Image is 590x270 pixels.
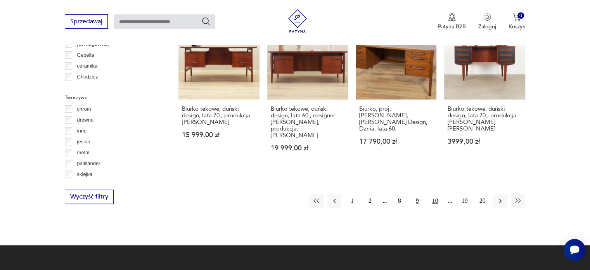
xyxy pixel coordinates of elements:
[478,23,496,30] p: Zaloguj
[359,106,433,132] h3: Biurko, proj. [PERSON_NAME], [PERSON_NAME] Design, Dania, lata 60.
[271,145,344,152] p: 19 999,00 zł
[65,19,108,25] a: Sprzedawaj
[448,13,456,22] img: Ikona medalu
[77,116,94,124] p: drewno
[513,13,521,21] img: Ikona koszyka
[393,194,407,208] button: 8
[65,190,114,204] button: Wyczyść filtry
[178,19,259,167] a: Biurko tekowe, duński design, lata 70., produkcja: Omann JunBiurko tekowe, duński design, lata 70...
[359,138,433,145] p: 17 790,00 zł
[458,194,472,208] button: 19
[438,23,466,30] p: Patyna B2B
[438,13,466,30] button: Patyna B2B
[509,13,525,30] button: 0Koszyk
[77,159,100,168] p: palisander
[65,93,160,102] p: Tworzywo
[77,181,89,190] p: szkło
[77,62,98,70] p: ceramika
[345,194,359,208] button: 1
[77,51,94,59] p: Cepelia
[77,170,93,179] p: sklejka
[65,14,108,29] button: Sprzedawaj
[271,106,344,139] h3: Biurko tekowe, duński design, lata 60., designer: [PERSON_NAME], produkcja: [PERSON_NAME]
[448,138,521,145] p: 3999,00 zł
[509,23,525,30] p: Koszyk
[410,194,424,208] button: 9
[478,13,496,30] button: Zaloguj
[483,13,491,21] img: Ikonka użytkownika
[428,194,442,208] button: 10
[363,194,377,208] button: 2
[77,148,90,157] p: metal
[77,84,97,92] p: Ćmielów
[77,127,87,135] p: inne
[517,12,524,19] div: 0
[444,19,525,167] a: Biurko tekowe, duński design, lata 70., produkcja: A.P. Møbler SvenstrupBiurko tekowe, duński des...
[564,239,585,261] iframe: Smartsupp widget button
[182,132,256,138] p: 15 999,00 zł
[77,73,98,81] p: Chodzież
[286,9,309,33] img: Patyna - sklep z meblami i dekoracjami vintage
[267,19,348,167] a: Biurko tekowe, duński design, lata 60., designer: Arne Vodder, produkcja: SibastBiurko tekowe, du...
[438,13,466,30] a: Ikona medaluPatyna B2B
[182,106,256,125] h3: Biurko tekowe, duński design, lata 70., produkcja: [PERSON_NAME]
[356,19,436,167] a: Biurko, proj. Jens Risom, Jens Risom Design, Dania, lata 60.Biurko, proj. [PERSON_NAME], [PERSON_...
[77,105,91,113] p: chrom
[448,106,521,132] h3: Biurko tekowe, duński design, lata 70., produkcja: [PERSON_NAME] [PERSON_NAME]
[476,194,490,208] button: 20
[77,138,90,146] p: jesion
[201,17,211,26] button: Szukaj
